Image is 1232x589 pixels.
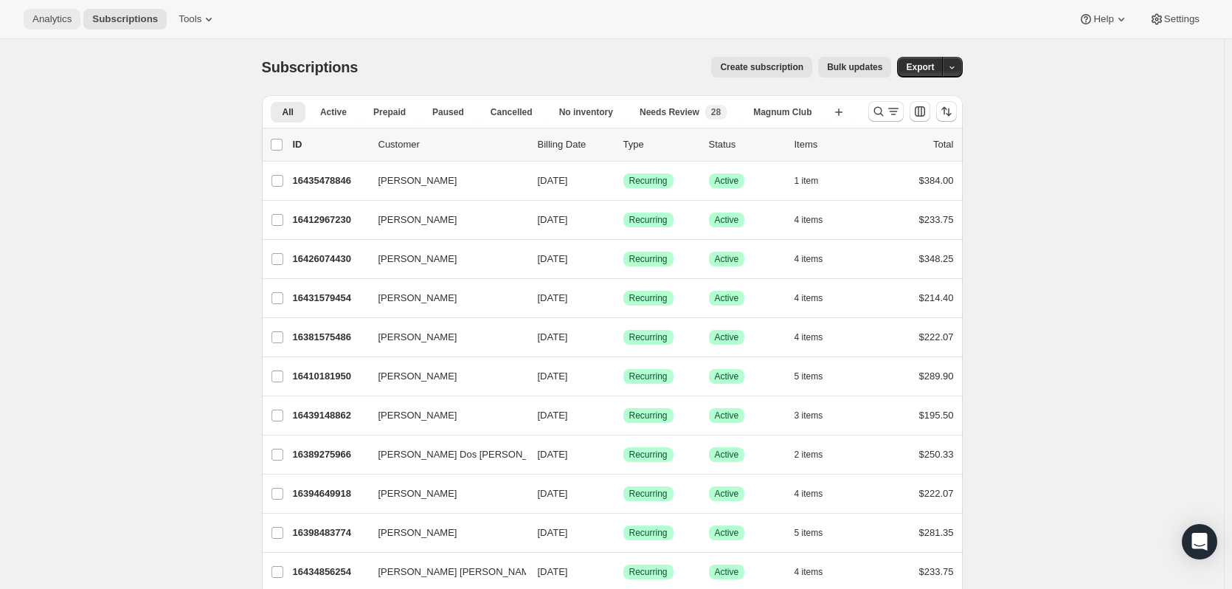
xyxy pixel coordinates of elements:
[293,288,954,309] div: 16431579454[PERSON_NAME][DATE]SuccessRecurringSuccessActive4 items$214.40
[373,106,406,118] span: Prepaid
[378,213,457,227] span: [PERSON_NAME]
[293,330,367,345] p: 16381575486
[378,565,539,579] span: [PERSON_NAME] [PERSON_NAME]
[919,292,954,303] span: $214.40
[629,175,668,187] span: Recurring
[795,566,823,578] span: 4 items
[629,371,668,382] span: Recurring
[293,369,367,384] p: 16410181950
[370,404,517,427] button: [PERSON_NAME]
[293,213,367,227] p: 16412967230
[715,214,739,226] span: Active
[910,101,930,122] button: Customize table column order and visibility
[827,102,851,123] button: Create new view
[629,527,668,539] span: Recurring
[370,482,517,506] button: [PERSON_NAME]
[378,486,457,501] span: [PERSON_NAME]
[432,106,464,118] span: Paused
[715,449,739,461] span: Active
[538,175,568,186] span: [DATE]
[378,291,457,306] span: [PERSON_NAME]
[92,13,158,25] span: Subscriptions
[795,483,840,504] button: 4 items
[293,562,954,582] div: 16434856254[PERSON_NAME] [PERSON_NAME][DATE]SuccessRecurringSuccessActive4 items$233.75
[538,449,568,460] span: [DATE]
[629,566,668,578] span: Recurring
[795,562,840,582] button: 4 items
[715,410,739,421] span: Active
[293,565,367,579] p: 16434856254
[378,526,457,540] span: [PERSON_NAME]
[897,57,943,77] button: Export
[538,253,568,264] span: [DATE]
[933,137,953,152] p: Total
[629,331,668,343] span: Recurring
[491,106,533,118] span: Cancelled
[795,249,840,269] button: 4 items
[715,331,739,343] span: Active
[293,405,954,426] div: 16439148862[PERSON_NAME][DATE]SuccessRecurringSuccessActive3 items$195.50
[715,488,739,500] span: Active
[629,214,668,226] span: Recurring
[293,137,954,152] div: IDCustomerBilling DateTypeStatusItemsTotal
[370,208,517,232] button: [PERSON_NAME]
[795,444,840,465] button: 2 items
[271,125,348,141] button: More views
[715,292,739,304] span: Active
[293,173,367,188] p: 16435478846
[629,253,668,265] span: Recurring
[378,173,457,188] span: [PERSON_NAME]
[629,488,668,500] span: Recurring
[715,566,739,578] span: Active
[538,488,568,499] span: [DATE]
[919,527,954,538] span: $281.35
[1141,9,1208,30] button: Settings
[283,106,294,118] span: All
[623,137,697,152] div: Type
[795,405,840,426] button: 3 items
[919,331,954,342] span: $222.07
[711,57,812,77] button: Create subscription
[170,9,225,30] button: Tools
[919,214,954,225] span: $233.75
[906,61,934,73] span: Export
[919,371,954,382] span: $289.90
[795,214,823,226] span: 4 items
[24,9,80,30] button: Analytics
[936,101,957,122] button: Sort the results
[378,330,457,345] span: [PERSON_NAME]
[1182,524,1217,559] div: Open Intercom Messenger
[919,566,954,577] span: $233.75
[919,449,954,460] span: $250.33
[715,253,739,265] span: Active
[370,247,517,271] button: [PERSON_NAME]
[293,444,954,465] div: 16389275966[PERSON_NAME] Dos [PERSON_NAME][DATE]SuccessRecurringSuccessActive2 items$250.33
[795,288,840,309] button: 4 items
[795,137,868,152] div: Items
[919,410,954,421] span: $195.50
[919,488,954,499] span: $222.07
[795,410,823,421] span: 3 items
[538,566,568,577] span: [DATE]
[293,249,954,269] div: 16426074430[PERSON_NAME][DATE]SuccessRecurringSuccessActive4 items$348.25
[370,169,517,193] button: [PERSON_NAME]
[370,365,517,388] button: [PERSON_NAME]
[720,61,803,73] span: Create subscription
[370,521,517,545] button: [PERSON_NAME]
[629,410,668,421] span: Recurring
[293,327,954,348] div: 16381575486[PERSON_NAME][DATE]SuccessRecurringSuccessActive4 items$222.07
[293,523,954,543] div: 16398483774[PERSON_NAME][DATE]SuccessRecurringSuccessActive5 items$281.35
[827,61,882,73] span: Bulk updates
[1093,13,1113,25] span: Help
[370,443,517,466] button: [PERSON_NAME] Dos [PERSON_NAME]
[629,449,668,461] span: Recurring
[293,447,367,462] p: 16389275966
[538,331,568,342] span: [DATE]
[293,483,954,504] div: 16394649918[PERSON_NAME][DATE]SuccessRecurringSuccessActive4 items$222.07
[795,327,840,348] button: 4 items
[378,408,457,423] span: [PERSON_NAME]
[919,175,954,186] span: $384.00
[919,253,954,264] span: $348.25
[370,560,517,584] button: [PERSON_NAME] [PERSON_NAME]
[538,371,568,382] span: [DATE]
